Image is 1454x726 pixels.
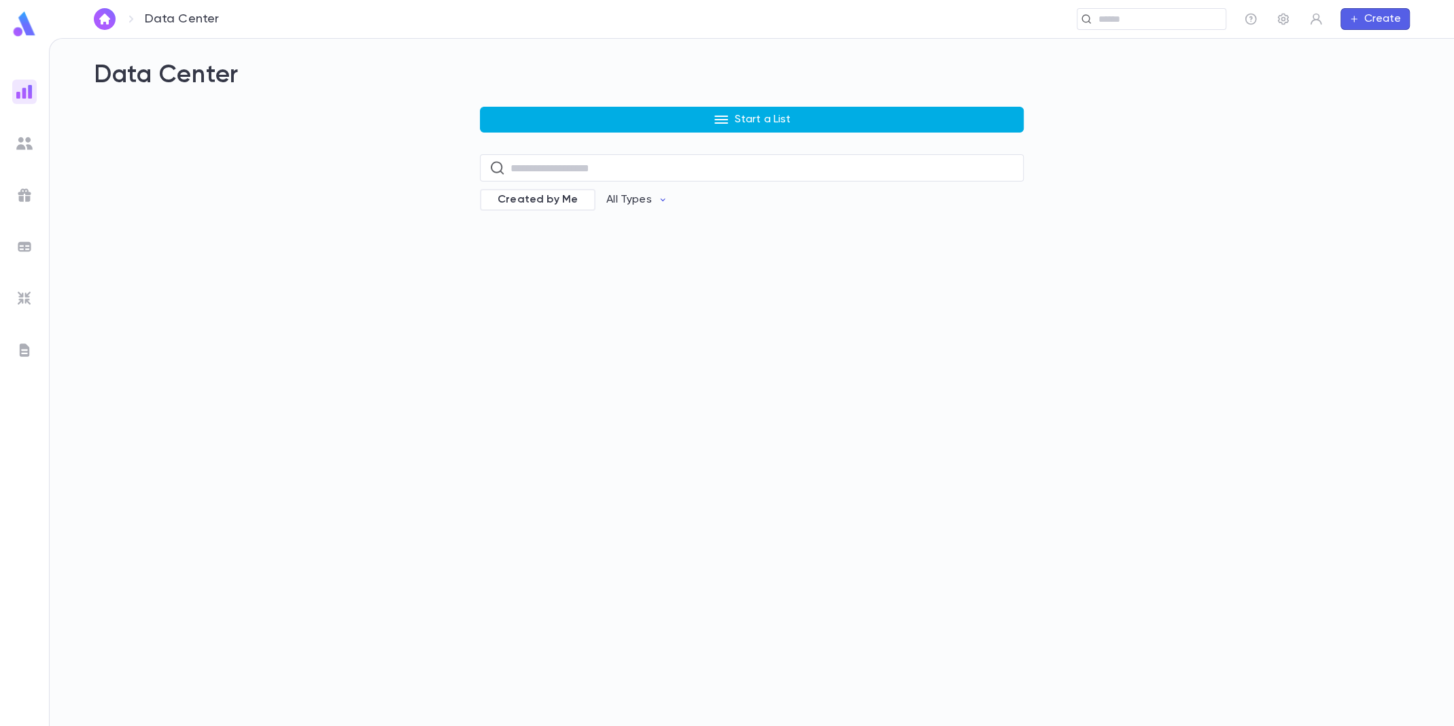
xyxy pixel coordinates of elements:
img: home_white.a664292cf8c1dea59945f0da9f25487c.svg [97,14,113,24]
img: campaigns_grey.99e729a5f7ee94e3726e6486bddda8f1.svg [16,187,33,203]
p: Start a List [735,113,791,126]
button: All Types [595,187,678,213]
button: Create [1340,8,1410,30]
img: imports_grey.530a8a0e642e233f2baf0ef88e8c9fcb.svg [16,290,33,307]
img: logo [11,11,38,37]
img: reports_gradient.dbe2566a39951672bc459a78b45e2f92.svg [16,84,33,100]
span: Created by Me [489,193,586,207]
div: Created by Me [480,189,595,211]
p: All Types [606,193,651,207]
img: batches_grey.339ca447c9d9533ef1741baa751efc33.svg [16,239,33,255]
button: Start a List [480,107,1024,133]
img: students_grey.60c7aba0da46da39d6d829b817ac14fc.svg [16,135,33,152]
img: letters_grey.7941b92b52307dd3b8a917253454ce1c.svg [16,342,33,358]
p: Data Center [145,12,220,27]
h2: Data Center [94,60,1410,90]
